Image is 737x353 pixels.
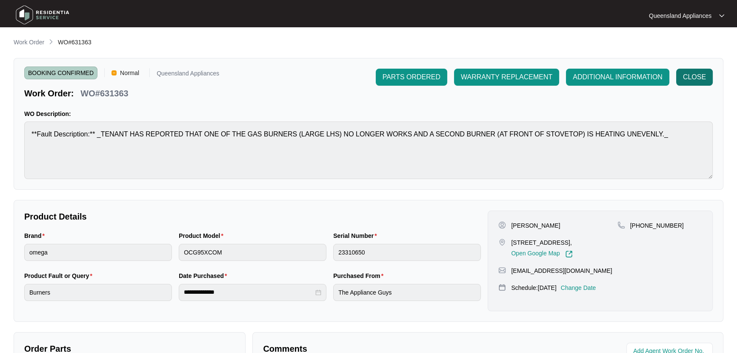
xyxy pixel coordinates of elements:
[24,110,713,118] p: WO Description:
[111,70,117,75] img: Vercel Logo
[24,122,713,179] textarea: **Fault Description:** _TENANT HAS REPORTED THAT ONE OF THE GAS BURNERS (LARGE LHS) NO LONGER WOR...
[24,244,172,261] input: Brand
[157,70,219,79] p: Queensland Appliances
[676,69,713,86] button: CLOSE
[561,284,596,292] p: Change Date
[179,244,326,261] input: Product Model
[24,211,481,223] p: Product Details
[58,39,91,46] span: WO#631363
[511,266,612,275] p: [EMAIL_ADDRESS][DOMAIN_NAME]
[117,67,143,79] span: Normal
[511,221,560,230] p: [PERSON_NAME]
[498,266,506,274] img: map-pin
[24,272,96,280] label: Product Fault or Query
[573,72,663,82] span: ADDITIONAL INFORMATION
[683,72,706,82] span: CLOSE
[24,231,48,240] label: Brand
[511,284,556,292] p: Schedule: [DATE]
[48,38,54,45] img: chevron-right
[80,87,128,99] p: WO#631363
[461,72,552,82] span: WARRANTY REPLACEMENT
[498,221,506,229] img: user-pin
[13,2,72,28] img: residentia service logo
[566,69,669,86] button: ADDITIONAL INFORMATION
[617,221,625,229] img: map-pin
[454,69,559,86] button: WARRANTY REPLACEMENT
[24,67,97,79] span: BOOKING CONFIRMED
[498,238,506,246] img: map-pin
[24,284,172,301] input: Product Fault or Query
[498,284,506,291] img: map-pin
[184,288,314,297] input: Date Purchased
[719,14,724,18] img: dropdown arrow
[649,12,711,20] p: Queensland Appliances
[565,250,573,258] img: Link-External
[511,238,572,247] p: [STREET_ADDRESS],
[376,69,447,86] button: PARTS ORDERED
[179,231,227,240] label: Product Model
[511,250,572,258] a: Open Google Map
[333,231,380,240] label: Serial Number
[14,38,44,46] p: Work Order
[333,272,387,280] label: Purchased From
[333,244,481,261] input: Serial Number
[630,221,684,230] p: [PHONE_NUMBER]
[383,72,440,82] span: PARTS ORDERED
[333,284,481,301] input: Purchased From
[12,38,46,47] a: Work Order
[24,87,74,99] p: Work Order:
[179,272,230,280] label: Date Purchased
